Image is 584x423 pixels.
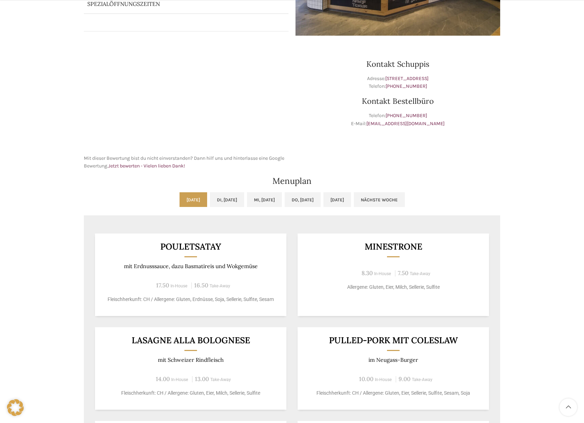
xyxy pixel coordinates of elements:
[560,399,577,416] a: Scroll to top button
[156,281,169,289] span: 17.50
[399,375,410,383] span: 9.00
[171,377,188,382] span: In-House
[359,375,373,383] span: 10.00
[104,296,278,303] p: Fleischherkunft: CH / Allergene: Gluten, Erdnüsse, Soja, Sellerie, Sulfite, Sesam
[84,155,289,170] p: Mit dieser Bewertung bist du nicht einverstanden? Dann hilf uns und hinterlasse eine Google Bewer...
[104,389,278,397] p: Fleischherkunft: CH / Allergene: Gluten, Eier, Milch, Sellerie, Sulfite
[412,377,432,382] span: Take-Away
[386,83,427,89] a: [PHONE_NUMBER]
[104,357,278,363] p: mit Schweizer Rindfleisch
[366,121,445,127] a: [EMAIL_ADDRESS][DOMAIN_NAME]
[84,177,500,185] h2: Menuplan
[306,284,481,291] p: Allergene: Gluten, Eier, Milch, Sellerie, Sulfite
[285,192,321,207] a: Do, [DATE]
[362,269,373,277] span: 8.30
[374,271,391,276] span: In-House
[210,377,231,382] span: Take-Away
[104,263,278,270] p: mit Erdnusssauce, dazu Basmatireis und Wokgemüse
[295,75,500,91] p: Adresse: Telefon:
[210,284,230,288] span: Take-Away
[306,242,481,251] h3: Minestrone
[323,192,351,207] a: [DATE]
[410,271,430,276] span: Take-Away
[354,192,405,207] a: Nächste Woche
[398,269,408,277] span: 7.50
[194,281,208,289] span: 16.50
[104,242,278,251] h3: Pouletsatay
[295,60,500,68] h3: Kontakt Schuppis
[84,43,289,148] iframe: schwyter schuppis
[170,284,188,288] span: In-House
[210,192,244,207] a: Di, [DATE]
[195,375,209,383] span: 13.00
[295,97,500,105] h3: Kontakt Bestellbüro
[375,377,392,382] span: In-House
[247,192,282,207] a: Mi, [DATE]
[104,336,278,345] h3: LASAGNE ALLA BOLOGNESE
[180,192,207,207] a: [DATE]
[386,113,427,119] a: [PHONE_NUMBER]
[295,112,500,128] p: Telefon: E-Mail:
[385,76,429,81] a: [STREET_ADDRESS]
[108,163,185,169] a: Jetzt bewerten - Vielen lieben Dank!
[306,357,481,363] p: im Neugass-Burger
[306,389,481,397] p: Fleischherkunft: CH / Allergene: Gluten, Eier, Sellerie, Sulfite, Sesam, Soja
[306,336,481,345] h3: Pulled-Pork mit Coleslaw
[156,375,170,383] span: 14.00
